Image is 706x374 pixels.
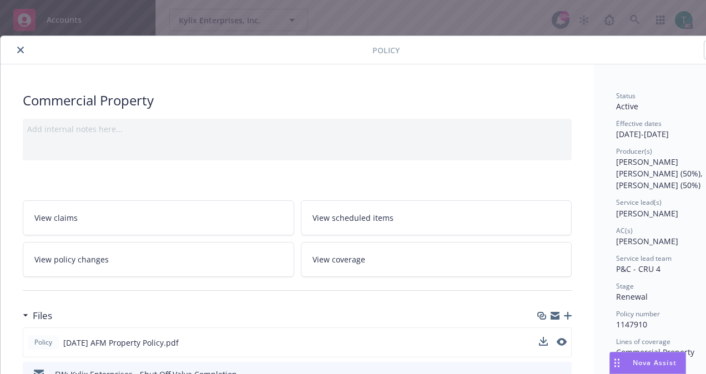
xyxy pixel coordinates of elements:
span: View coverage [312,254,365,265]
span: AC(s) [616,226,633,235]
span: Effective dates [616,119,662,128]
span: [DATE] AFM Property Policy.pdf [63,337,179,348]
span: Commercial Property [616,347,694,357]
span: Policy [32,337,54,347]
div: Files [23,309,52,323]
span: Lines of coverage [616,337,670,346]
span: Producer(s) [616,146,652,156]
span: View policy changes [34,254,109,265]
span: [PERSON_NAME] [616,236,678,246]
a: View policy changes [23,242,294,277]
button: download file [539,337,548,348]
button: download file [539,337,548,346]
h3: Files [33,309,52,323]
button: close [14,43,27,57]
div: Add internal notes here... [27,123,567,135]
button: preview file [557,338,567,346]
a: View claims [23,200,294,235]
a: View scheduled items [301,200,572,235]
span: Service lead team [616,254,672,263]
span: View scheduled items [312,212,394,224]
span: Nova Assist [633,358,677,367]
button: Nova Assist [609,352,686,374]
span: [PERSON_NAME] [616,208,678,219]
span: View claims [34,212,78,224]
span: Policy number [616,309,660,319]
a: View coverage [301,242,572,277]
button: preview file [557,337,567,348]
span: Status [616,91,636,100]
div: Drag to move [610,352,624,373]
span: Renewal [616,291,648,302]
span: [PERSON_NAME] [PERSON_NAME] (50%), [PERSON_NAME] (50%) [616,156,705,190]
span: Policy [372,44,400,56]
div: Commercial Property [23,91,572,110]
span: Stage [616,281,634,291]
span: P&C - CRU 4 [616,264,660,274]
span: 1147910 [616,319,647,330]
span: Service lead(s) [616,198,662,207]
span: Active [616,101,638,112]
